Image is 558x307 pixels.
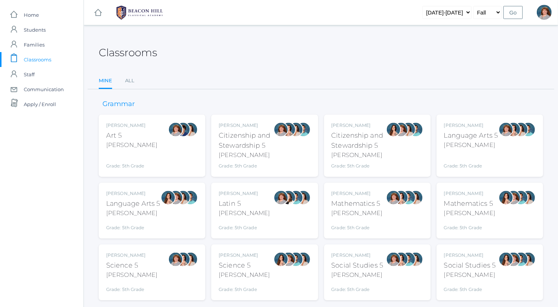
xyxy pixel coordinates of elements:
div: [PERSON_NAME] [444,141,498,150]
div: Citizenship and Stewardship 5 [219,131,273,151]
div: Rebecca Salazar [499,252,513,267]
div: Sarah Bence [168,190,183,205]
div: Latin 5 [219,199,270,209]
div: [PERSON_NAME] [444,271,496,279]
div: Grade: 5th Grade [219,163,273,169]
img: BHCALogos-05-308ed15e86a5a0abce9b8dd61676a3503ac9727e845dece92d48e8588c001991.png [112,3,167,22]
h3: Grammar [99,100,138,108]
div: Westen Taylor [513,190,528,205]
div: Sarah Bence [499,122,513,137]
div: [PERSON_NAME] [444,209,495,218]
div: [PERSON_NAME] [219,252,270,259]
div: [PERSON_NAME] [106,252,157,259]
div: Sarah Bence [386,190,401,205]
div: Cari Burke [513,122,528,137]
span: Classrooms [24,52,51,67]
div: Cari Burke [521,190,536,205]
div: [PERSON_NAME] [219,271,270,279]
div: [PERSON_NAME] [106,141,157,150]
div: Westen Taylor [513,252,528,267]
div: Cari Burke [183,252,198,267]
span: Communication [24,82,64,97]
div: Language Arts 5 [444,131,498,141]
div: [PERSON_NAME] [219,122,273,129]
div: Teresa Deutsch [281,190,296,205]
div: Social Studies 5 [332,260,384,271]
div: Sarah Bence [168,122,183,137]
div: [PERSON_NAME] [332,151,386,160]
div: Cari Burke [176,190,190,205]
div: Westen Taylor [288,190,303,205]
div: Cari Burke [296,252,311,267]
div: Language Arts 5 [106,199,160,209]
a: All [125,73,134,88]
span: Families [24,37,45,52]
div: [PERSON_NAME] [332,271,384,279]
div: [PERSON_NAME] [219,151,273,160]
span: Students [24,22,46,37]
span: Home [24,7,39,22]
div: Grade: 5th Grade [219,221,270,231]
div: Westen Taylor [521,122,536,137]
div: Sarah Bence [386,252,401,267]
div: Sarah Bence [274,190,288,205]
div: [PERSON_NAME] [106,190,160,197]
div: Westen Taylor [408,122,423,137]
div: Grade: 5th Grade [444,153,498,169]
a: Mine [99,73,112,89]
div: Grade: 5th Grade [444,282,496,293]
div: Carolyn Sugimoto [176,122,190,137]
div: Westen Taylor [288,252,303,267]
div: Grade: 5th Grade [106,282,157,293]
div: Cari Burke [183,122,198,137]
span: Staff [24,67,35,82]
div: Cari Burke [401,122,416,137]
div: Sarah Bence [281,252,296,267]
h2: Classrooms [99,47,157,58]
div: Westen Taylor [296,122,311,137]
div: Rebecca Salazar [274,252,288,267]
div: Rebecca Salazar [499,190,513,205]
div: [PERSON_NAME] [332,252,384,259]
div: Mathematics 5 [332,199,383,209]
div: Rebecca Salazar [161,190,176,205]
div: Grade: 5th Grade [332,163,386,169]
div: Sarah Bence [506,190,521,205]
div: Sarah Bence [274,122,288,137]
div: Grade: 5th Grade [106,153,157,169]
div: Rebecca Salazar [506,122,521,137]
div: [PERSON_NAME] [219,190,270,197]
div: Rebecca Salazar [176,252,190,267]
div: Art 5 [106,131,157,141]
div: Grade: 5th Grade [332,282,384,293]
div: Westen Taylor [401,190,416,205]
div: [PERSON_NAME] [444,122,498,129]
div: [PERSON_NAME] [219,209,270,218]
div: Citizenship and Stewardship 5 [332,131,386,151]
div: Rebecca Salazar [394,190,408,205]
div: Science 5 [106,260,157,271]
div: Cari Burke [408,190,423,205]
div: Sarah Bence [537,5,552,20]
div: Grade: 5th Grade [444,221,495,231]
div: Grade: 5th Grade [332,221,383,231]
div: [PERSON_NAME] [332,209,383,218]
div: [PERSON_NAME] [332,122,386,129]
div: Westen Taylor [183,190,198,205]
div: Westen Taylor [401,252,416,267]
div: Sarah Bence [168,252,183,267]
div: [PERSON_NAME] [106,271,157,279]
div: Science 5 [219,260,270,271]
div: [PERSON_NAME] [106,209,160,218]
div: [PERSON_NAME] [444,190,495,197]
div: Mathematics 5 [444,199,495,209]
input: Go [503,6,523,19]
div: Grade: 5th Grade [219,282,270,293]
span: Apply / Enroll [24,97,56,112]
div: Cari Burke [288,122,303,137]
div: Cari Burke [408,252,423,267]
div: Sarah Bence [506,252,521,267]
div: [PERSON_NAME] [106,122,157,129]
div: [PERSON_NAME] [332,190,383,197]
div: Rebecca Salazar [386,122,401,137]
